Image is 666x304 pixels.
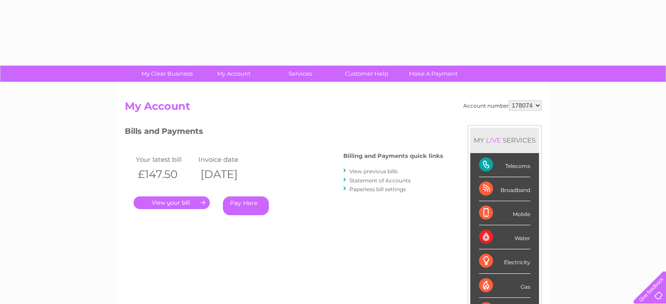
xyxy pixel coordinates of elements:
[479,225,530,249] div: Water
[196,154,259,165] td: Invoice date
[131,66,203,82] a: My Clear Business
[223,196,269,215] a: Pay Here
[349,168,398,175] a: View previous bills
[349,177,411,184] a: Statement of Accounts
[197,66,270,82] a: My Account
[125,100,542,117] h2: My Account
[479,249,530,273] div: Electricity
[196,165,259,183] th: [DATE]
[463,100,542,111] div: Account number
[264,66,336,82] a: Services
[479,201,530,225] div: Mobile
[479,153,530,177] div: Telecoms
[134,165,197,183] th: £147.50
[331,66,403,82] a: Customer Help
[484,136,503,144] div: LIVE
[134,154,197,165] td: Your latest bill
[349,186,406,192] a: Paperless bill settings
[343,153,443,159] h4: Billing and Payments quick links
[125,125,443,140] h3: Bills and Payments
[470,128,539,153] div: MY SERVICES
[134,196,210,209] a: .
[397,66,469,82] a: Make A Payment
[479,274,530,298] div: Gas
[479,177,530,201] div: Broadband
